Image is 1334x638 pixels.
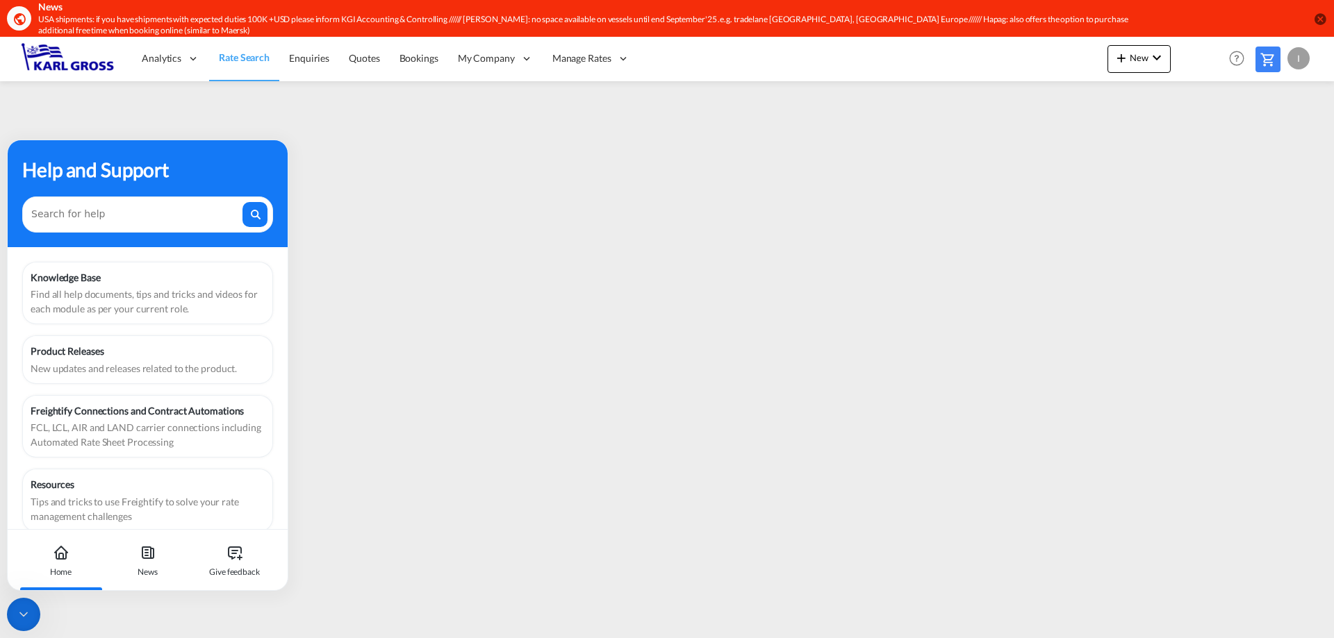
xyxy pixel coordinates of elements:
[400,52,438,64] span: Bookings
[1107,45,1171,73] button: icon-plus 400-fgNewicon-chevron-down
[349,52,379,64] span: Quotes
[1113,49,1130,66] md-icon: icon-plus 400-fg
[13,12,26,26] md-icon: icon-earth
[1313,12,1327,26] button: icon-close-circle
[279,36,339,81] a: Enquiries
[1225,47,1255,72] div: Help
[289,52,329,64] span: Enquiries
[543,36,639,81] div: Manage Rates
[552,51,611,65] span: Manage Rates
[132,36,209,81] div: Analytics
[209,36,279,81] a: Rate Search
[448,36,543,81] div: My Company
[219,51,270,63] span: Rate Search
[1287,47,1310,69] div: I
[390,36,448,81] a: Bookings
[38,14,1129,37] div: USA shipments: if you have shipments with expected duties 100K +USD please inform KGI Accounting ...
[1113,52,1165,63] span: New
[458,51,515,65] span: My Company
[142,51,181,65] span: Analytics
[1148,49,1165,66] md-icon: icon-chevron-down
[1225,47,1249,70] span: Help
[21,43,115,74] img: 3269c73066d711f095e541db4db89301.png
[339,36,389,81] a: Quotes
